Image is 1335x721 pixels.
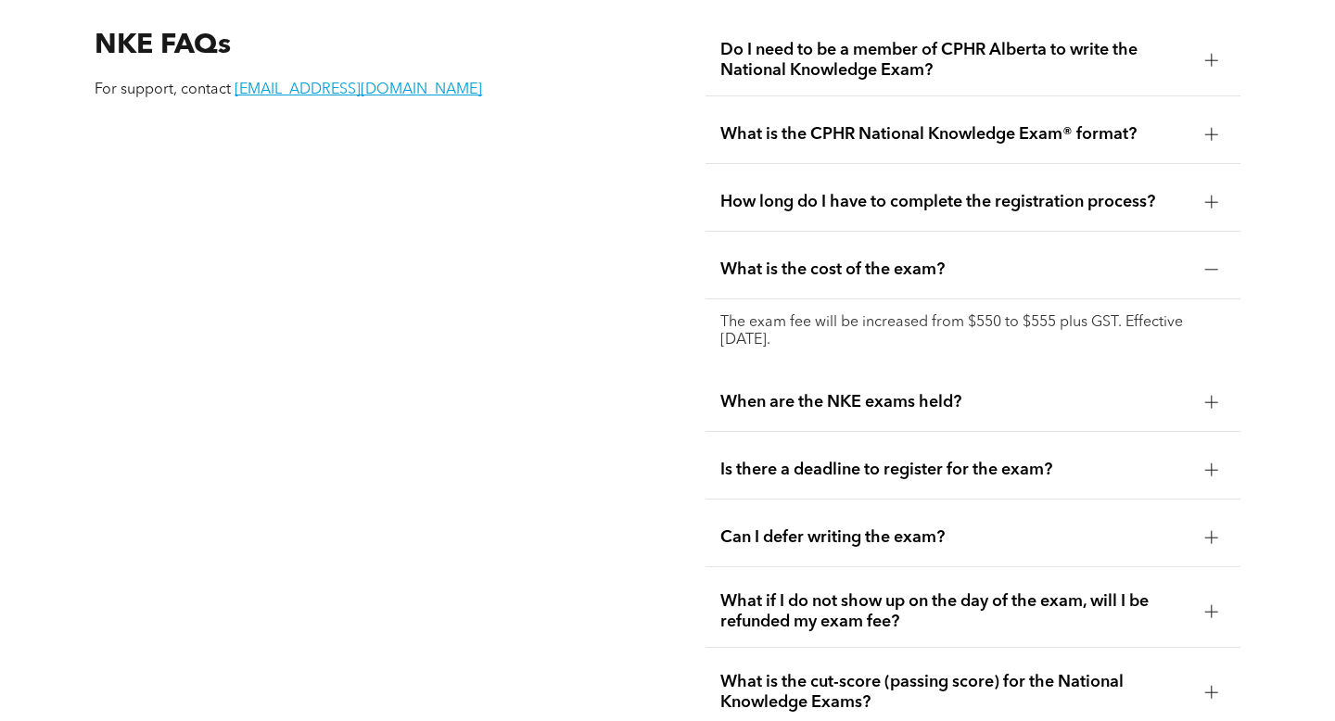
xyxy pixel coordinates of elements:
[720,40,1189,81] span: Do I need to be a member of CPHR Alberta to write the National Knowledge Exam?
[720,259,1189,280] span: What is the cost of the exam?
[720,527,1189,548] span: Can I defer writing the exam?
[720,591,1189,632] span: What if I do not show up on the day of the exam, will I be refunded my exam fee?
[720,124,1189,145] span: What is the CPHR National Knowledge Exam® format?
[95,32,231,59] span: NKE FAQs
[720,392,1189,412] span: When are the NKE exams held?
[720,672,1189,713] span: What is the cut-score (passing score) for the National Knowledge Exams?
[720,192,1189,212] span: How long do I have to complete the registration process?
[720,314,1225,349] p: The exam fee will be increased from $550 to $555 plus GST. Effective [DATE].
[95,82,231,97] span: For support, contact
[235,82,482,97] a: [EMAIL_ADDRESS][DOMAIN_NAME]
[720,460,1189,480] span: Is there a deadline to register for the exam?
